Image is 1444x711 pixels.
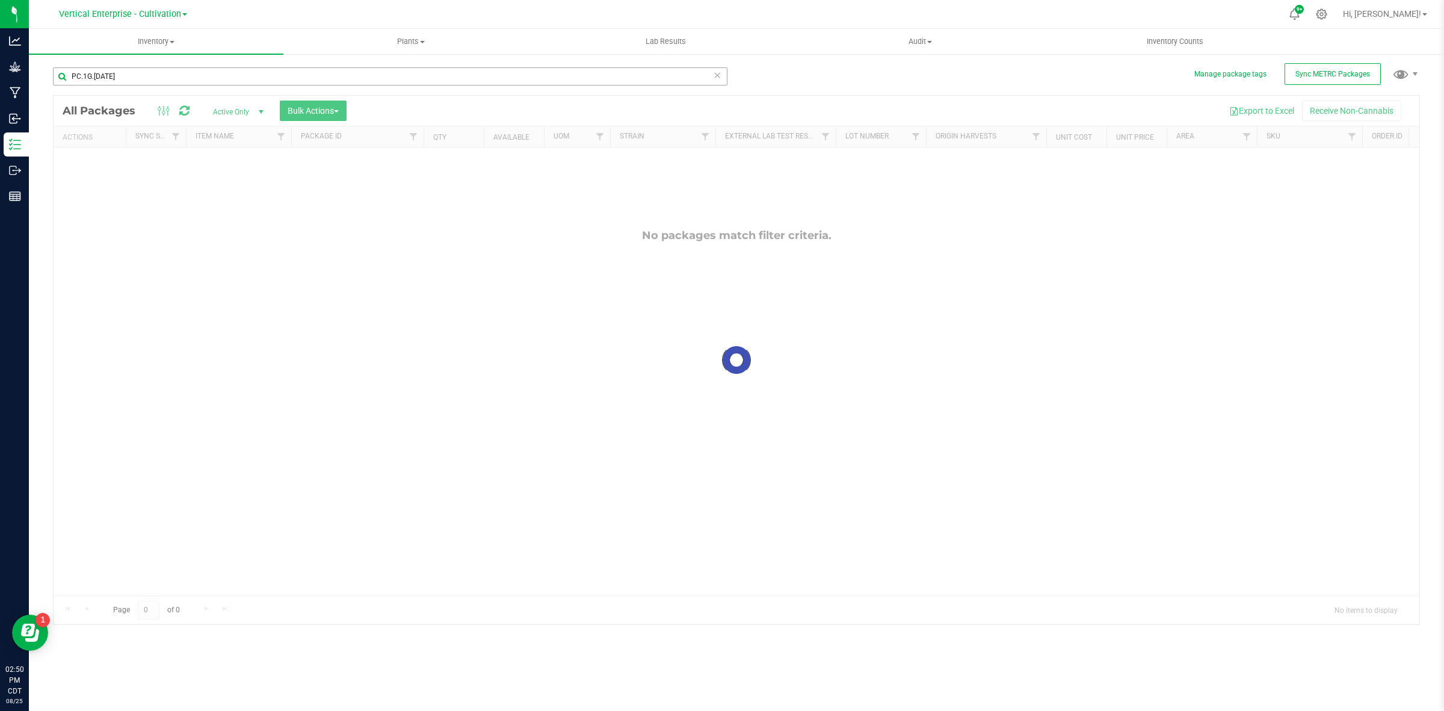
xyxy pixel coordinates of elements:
span: Audit [794,36,1047,47]
span: Plants [284,36,537,47]
span: Hi, [PERSON_NAME]! [1343,9,1421,19]
button: Sync METRC Packages [1285,63,1381,85]
div: Manage settings [1314,8,1329,20]
inline-svg: Inbound [9,113,21,125]
inline-svg: Inventory [9,138,21,151]
inline-svg: Grow [9,61,21,73]
inline-svg: Analytics [9,35,21,47]
inline-svg: Outbound [9,164,21,176]
span: 9+ [1297,7,1302,12]
a: Inventory Counts [1048,29,1302,54]
a: Plants [283,29,538,54]
span: Inventory Counts [1131,36,1220,47]
p: 02:50 PM CDT [5,664,23,697]
iframe: Resource center [12,615,48,651]
input: Search Package ID, Item Name, SKU, Lot or Part Number... [53,67,727,85]
span: Lab Results [629,36,702,47]
p: 08/25 [5,697,23,706]
span: Inventory [29,36,283,47]
inline-svg: Reports [9,190,21,202]
a: Audit [793,29,1048,54]
inline-svg: Manufacturing [9,87,21,99]
span: Sync METRC Packages [1295,70,1370,78]
span: Vertical Enterprise - Cultivation [59,9,181,19]
span: Clear [713,67,721,83]
button: Manage package tags [1194,69,1267,79]
a: Inventory [29,29,283,54]
iframe: Resource center unread badge [35,613,50,627]
a: Lab Results [538,29,793,54]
